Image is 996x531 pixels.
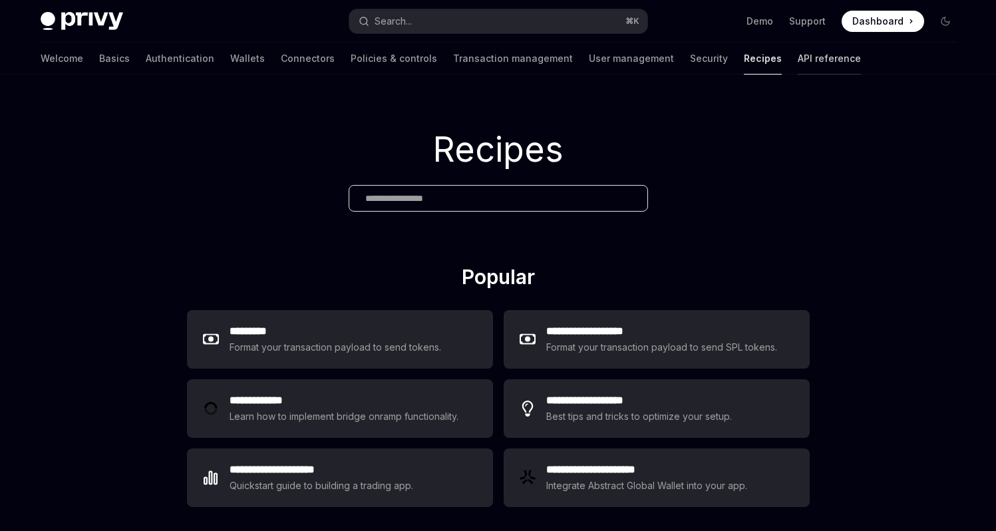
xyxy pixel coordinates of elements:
a: Welcome [41,43,83,75]
a: User management [589,43,674,75]
a: Wallets [230,43,265,75]
img: dark logo [41,12,123,31]
a: Policies & controls [351,43,437,75]
div: Learn how to implement bridge onramp functionality. [230,409,462,425]
div: Search... [375,13,412,29]
a: Connectors [281,43,335,75]
a: **** ****Format your transaction payload to send tokens. [187,310,493,369]
button: Toggle dark mode [935,11,956,32]
div: Format your transaction payload to send tokens. [230,339,442,355]
a: Recipes [744,43,782,75]
span: ⌘ K [625,16,639,27]
a: **** **** ***Learn how to implement bridge onramp functionality. [187,379,493,438]
span: Dashboard [852,15,904,28]
a: Security [690,43,728,75]
div: Quickstart guide to building a trading app. [230,478,414,494]
a: Authentication [146,43,214,75]
div: Integrate Abstract Global Wallet into your app. [546,478,748,494]
a: Support [789,15,826,28]
a: Demo [747,15,773,28]
h2: Popular [187,265,810,294]
a: API reference [798,43,861,75]
button: Search...⌘K [349,9,647,33]
a: Dashboard [842,11,924,32]
a: Basics [99,43,130,75]
div: Best tips and tricks to optimize your setup. [546,409,734,425]
div: Format your transaction payload to send SPL tokens. [546,339,778,355]
a: Transaction management [453,43,573,75]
